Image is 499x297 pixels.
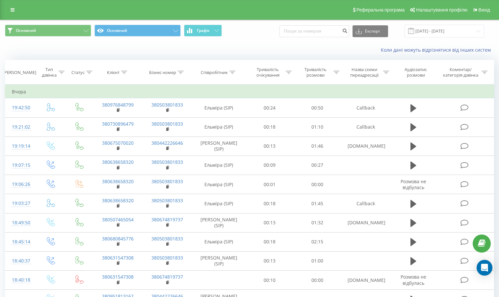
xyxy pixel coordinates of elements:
[246,271,293,290] td: 00:10
[246,117,293,136] td: 00:18
[293,271,341,290] td: 00:00
[299,67,332,78] div: Тривалість розмови
[102,140,134,146] a: 380675070020
[341,213,391,232] td: [DOMAIN_NAME]
[12,159,29,172] div: 19:07:15
[192,136,246,156] td: [PERSON_NAME] (SIP)
[293,136,341,156] td: 01:46
[293,213,341,232] td: 01:32
[293,232,341,251] td: 02:15
[192,156,246,175] td: Ельміра (SIP)
[293,194,341,213] td: 01:45
[246,175,293,194] td: 00:01
[71,70,85,75] div: Статус
[102,197,134,204] a: 380638658320
[246,213,293,232] td: 00:13
[416,7,467,12] span: Налаштування профілю
[107,70,119,75] div: Клієнт
[12,101,29,114] div: 19:42:50
[246,156,293,175] td: 00:09
[381,47,494,53] a: Коли дані можуть відрізнятися вiд інших систем
[341,271,391,290] td: [DOMAIN_NAME]
[356,7,405,12] span: Реферальна програма
[5,85,494,98] td: Вчора
[12,140,29,153] div: 19:19:14
[477,260,492,276] div: Open Intercom Messenger
[12,274,29,286] div: 18:40:18
[151,235,183,242] a: 380503801833
[246,136,293,156] td: 00:13
[246,98,293,117] td: 00:24
[102,255,134,261] a: 380631547308
[151,159,183,165] a: 380503801833
[192,117,246,136] td: Ельміра (SIP)
[341,136,391,156] td: [DOMAIN_NAME]
[151,140,183,146] a: 380442226646
[151,274,183,280] a: 380674819737
[279,25,349,37] input: Пошук за номером
[397,67,435,78] div: Аудіозапис розмови
[102,102,134,108] a: 380976848799
[201,70,228,75] div: Співробітник
[293,117,341,136] td: 01:10
[441,67,480,78] div: Коментар/категорія дзвінка
[353,25,388,37] button: Експорт
[12,178,29,191] div: 19:06:26
[192,175,246,194] td: Ельміра (SIP)
[246,232,293,251] td: 00:18
[149,70,176,75] div: Бізнес номер
[102,121,134,127] a: 380730896479
[16,28,36,33] span: Основний
[12,121,29,134] div: 19:21:02
[102,159,134,165] a: 380638658320
[401,274,426,286] span: Розмова не відбулась
[293,251,341,270] td: 01:00
[293,175,341,194] td: 00:00
[293,156,341,175] td: 00:27
[347,67,381,78] div: Назва схеми переадресації
[3,70,36,75] div: [PERSON_NAME]
[401,178,426,190] span: Розмова не відбулась
[5,25,91,37] button: Основний
[341,194,391,213] td: Callback
[341,117,391,136] td: Callback
[479,7,490,12] span: Вихід
[151,197,183,204] a: 380503801833
[246,251,293,270] td: 00:13
[192,98,246,117] td: Ельміра (SIP)
[341,98,391,117] td: Callback
[192,213,246,232] td: [PERSON_NAME] (SIP)
[184,25,222,37] button: Графік
[102,235,134,242] a: 380680845776
[293,98,341,117] td: 00:50
[151,178,183,185] a: 380503801833
[151,216,183,223] a: 380674819737
[102,178,134,185] a: 380638658320
[151,121,183,127] a: 380503801833
[102,216,134,223] a: 380507465054
[12,197,29,210] div: 19:03:27
[12,216,29,229] div: 18:49:50
[102,274,134,280] a: 380631547308
[192,251,246,270] td: [PERSON_NAME] (SIP)
[12,255,29,267] div: 18:40:37
[197,28,210,33] span: Графік
[192,194,246,213] td: Ельміра (SIP)
[192,232,246,251] td: Ельміра (SIP)
[251,67,284,78] div: Тривалість очікування
[151,102,183,108] a: 380503801833
[41,67,57,78] div: Тип дзвінка
[151,255,183,261] a: 380503801833
[246,194,293,213] td: 00:18
[12,235,29,248] div: 18:45:14
[94,25,181,37] button: Основний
